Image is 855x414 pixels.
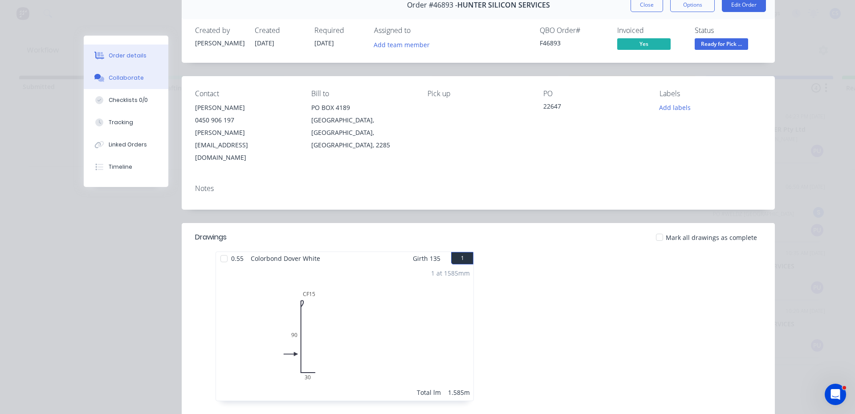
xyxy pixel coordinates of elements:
[451,252,473,264] button: 1
[825,384,846,405] iframe: Intercom live chat
[695,26,761,35] div: Status
[84,111,168,134] button: Tracking
[655,101,696,114] button: Add labels
[84,45,168,67] button: Order details
[195,114,297,126] div: 0450 906 197
[195,126,297,164] div: [PERSON_NAME][EMAIL_ADDRESS][DOMAIN_NAME]
[311,101,413,114] div: PO BOX 4189
[195,89,297,98] div: Contact
[311,114,413,151] div: [GEOGRAPHIC_DATA], [GEOGRAPHIC_DATA], [GEOGRAPHIC_DATA], 2285
[255,39,274,47] span: [DATE]
[540,38,607,48] div: F46893
[109,52,147,60] div: Order details
[109,163,132,171] div: Timeline
[407,1,457,9] span: Order #46893 -
[195,184,761,193] div: Notes
[195,26,244,35] div: Created by
[617,26,684,35] div: Invoiced
[195,101,297,164] div: [PERSON_NAME]0450 906 197[PERSON_NAME][EMAIL_ADDRESS][DOMAIN_NAME]
[374,38,435,50] button: Add team member
[255,26,304,35] div: Created
[543,101,645,114] div: 22647
[311,89,413,98] div: Bill to
[540,26,607,35] div: QBO Order #
[695,38,748,49] span: Ready for Pick ...
[543,89,645,98] div: PO
[195,232,227,243] div: Drawings
[660,89,761,98] div: Labels
[314,26,363,35] div: Required
[195,101,297,114] div: [PERSON_NAME]
[457,1,550,9] span: HUNTER SILICON SERVICES
[84,134,168,156] button: Linked Orders
[617,38,671,49] span: Yes
[369,38,435,50] button: Add team member
[431,268,470,278] div: 1 at 1585mm
[109,74,144,82] div: Collaborate
[109,96,148,104] div: Checklists 0/0
[311,101,413,151] div: PO BOX 4189[GEOGRAPHIC_DATA], [GEOGRAPHIC_DATA], [GEOGRAPHIC_DATA], 2285
[247,252,324,265] span: Colorbond Dover White
[228,252,247,265] span: 0.55
[109,141,147,149] div: Linked Orders
[84,156,168,178] button: Timeline
[374,26,463,35] div: Assigned to
[417,388,441,397] div: Total lm
[695,38,748,52] button: Ready for Pick ...
[216,265,473,401] div: 0CF1590301 at 1585mmTotal lm1.585m
[448,388,470,397] div: 1.585m
[109,118,133,126] div: Tracking
[413,252,440,265] span: Girth 135
[314,39,334,47] span: [DATE]
[195,38,244,48] div: [PERSON_NAME]
[84,67,168,89] button: Collaborate
[84,89,168,111] button: Checklists 0/0
[666,233,757,242] span: Mark all drawings as complete
[427,89,529,98] div: Pick up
